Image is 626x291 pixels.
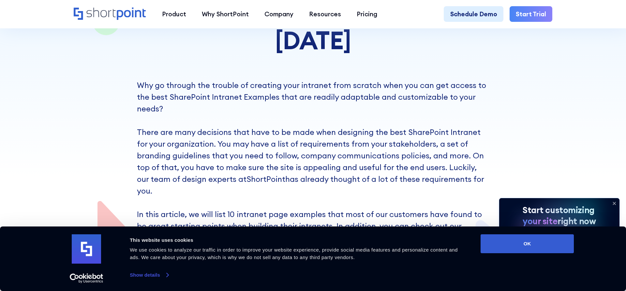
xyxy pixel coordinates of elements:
a: Start Trial [510,6,552,22]
div: This website uses cookies [130,236,466,244]
p: Why go through the trouble of creating your intranet from scratch when you can get access to the ... [137,79,489,255]
a: Pricing [349,6,385,22]
a: Product [154,6,194,22]
span: We use cookies to analyze our traffic in order to improve your website experience, provide social... [130,247,458,260]
img: logo [72,234,101,264]
div: Resources [309,9,341,19]
div: Company [264,9,293,19]
a: Why ShortPoint [194,6,257,22]
div: Pricing [357,9,377,19]
button: OK [481,234,574,253]
div: Product [162,9,186,19]
a: Schedule Demo [444,6,503,22]
a: Home [74,7,146,21]
a: ShortPoint [246,174,285,184]
a: Resources [301,6,349,22]
div: Why ShortPoint [202,9,249,19]
a: Company [257,6,301,22]
a: Usercentrics Cookiebot - opens in a new window [58,273,115,283]
a: Show details [130,270,168,280]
